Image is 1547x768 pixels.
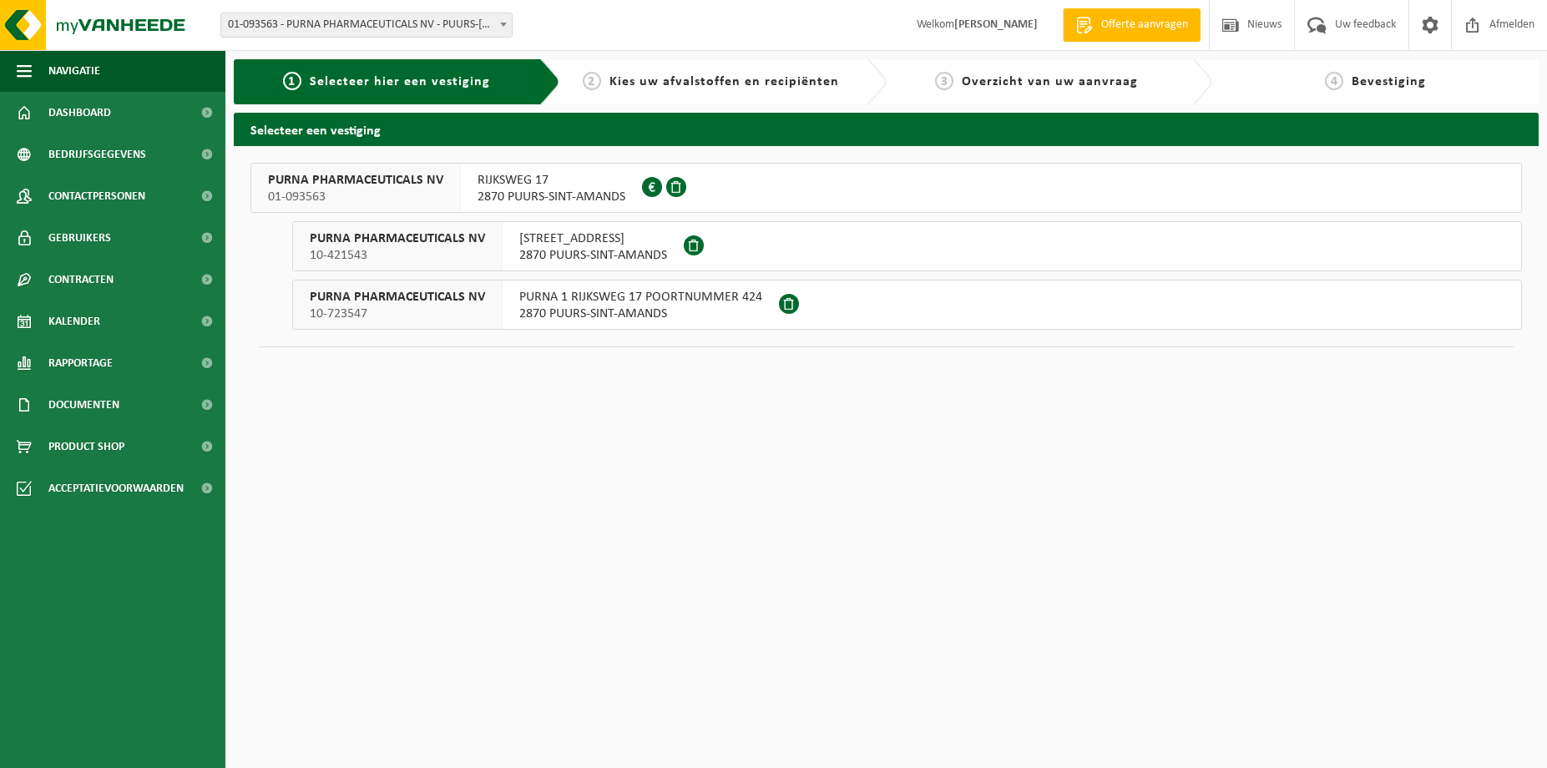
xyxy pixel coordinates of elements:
span: Dashboard [48,92,111,134]
span: 10-421543 [310,247,485,264]
span: 2870 PUURS-SINT-AMANDS [478,189,625,205]
span: PURNA PHARMACEUTICALS NV [268,172,443,189]
span: 4 [1325,72,1343,90]
span: Bevestiging [1352,75,1426,88]
button: PURNA PHARMACEUTICALS NV 01-093563 RIJKSWEG 172870 PUURS-SINT-AMANDS [250,163,1522,213]
span: RIJKSWEG 17 [478,172,625,189]
strong: [PERSON_NAME] [954,18,1038,31]
span: 01-093563 - PURNA PHARMACEUTICALS NV - PUURS-SINT-AMANDS [221,13,512,37]
span: Contracten [48,259,114,301]
button: PURNA PHARMACEUTICALS NV 10-421543 [STREET_ADDRESS]2870 PUURS-SINT-AMANDS [292,221,1522,271]
span: 1 [283,72,301,90]
span: Navigatie [48,50,100,92]
span: Documenten [48,384,119,426]
span: Product Shop [48,426,124,467]
span: PURNA PHARMACEUTICALS NV [310,230,485,247]
span: 2870 PUURS-SINT-AMANDS [519,306,762,322]
span: 10-723547 [310,306,485,322]
span: 01-093563 - PURNA PHARMACEUTICALS NV - PUURS-SINT-AMANDS [220,13,513,38]
h2: Selecteer een vestiging [234,113,1539,145]
span: 2870 PUURS-SINT-AMANDS [519,247,667,264]
span: Kies uw afvalstoffen en recipiënten [609,75,839,88]
span: Kalender [48,301,100,342]
span: Offerte aanvragen [1097,17,1192,33]
span: Selecteer hier een vestiging [310,75,490,88]
span: 01-093563 [268,189,443,205]
span: Contactpersonen [48,175,145,217]
span: Bedrijfsgegevens [48,134,146,175]
span: Gebruikers [48,217,111,259]
span: Acceptatievoorwaarden [48,467,184,509]
span: 2 [583,72,601,90]
span: [STREET_ADDRESS] [519,230,667,247]
span: 3 [935,72,953,90]
span: Overzicht van uw aanvraag [962,75,1138,88]
button: PURNA PHARMACEUTICALS NV 10-723547 PURNA 1 RIJKSWEG 17 POORTNUMMER 4242870 PUURS-SINT-AMANDS [292,280,1522,330]
a: Offerte aanvragen [1063,8,1201,42]
span: Rapportage [48,342,113,384]
span: PURNA PHARMACEUTICALS NV [310,289,485,306]
span: PURNA 1 RIJKSWEG 17 POORTNUMMER 424 [519,289,762,306]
